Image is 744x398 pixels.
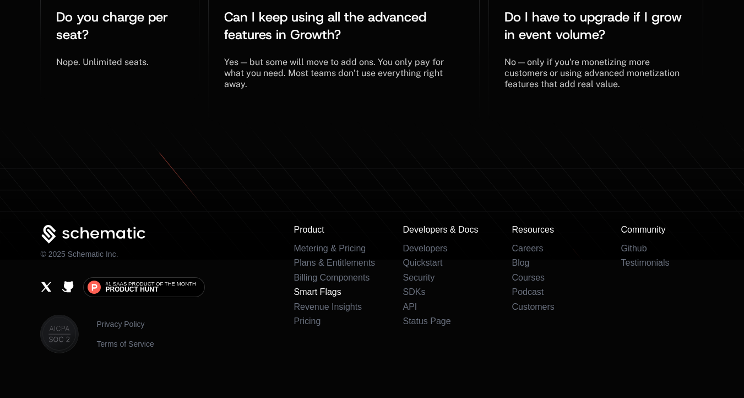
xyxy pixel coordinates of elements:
a: Podcast [512,287,544,297]
a: Metering & Pricing [294,244,366,253]
a: Careers [512,244,543,253]
a: Plans & Entitlements [294,258,375,267]
a: Quickstart [403,258,442,267]
a: Smart Flags [294,287,341,297]
h3: Developers & Docs [403,225,485,235]
span: Yes — but some will move to add ons. You only pay for what you need. Most teams don’t use everyth... [224,57,446,89]
a: Github [62,281,74,293]
a: Billing Components [294,273,370,282]
a: SDKs [403,287,425,297]
a: Developers [403,244,447,253]
a: X [40,281,53,293]
a: Privacy Policy [96,319,154,330]
h3: Product [294,225,376,235]
span: Product Hunt [105,286,158,293]
a: Terms of Service [96,338,154,349]
img: SOC II & Aicapa [40,315,79,353]
p: © 2025 Schematic Inc. [40,249,118,260]
h3: Community [621,225,703,235]
span: Can I keep using all the advanced features in Growth? [224,8,430,44]
span: Do I have to upgrade if I grow in event volume? [504,8,686,44]
a: Testimonials [621,258,669,267]
a: Revenue Insights [294,302,362,311]
a: Pricing [294,316,321,326]
a: Security [403,273,435,282]
span: Do you charge per seat? [56,8,172,44]
a: API [403,302,417,311]
a: Courses [512,273,545,282]
span: #1 SaaS Product of the Month [105,281,195,287]
a: Customers [512,302,554,311]
a: Github [621,244,647,253]
a: Blog [512,258,529,267]
h3: Resources [512,225,594,235]
a: #1 SaaS Product of the MonthProduct Hunt [83,277,204,297]
span: No — only if you're monetizing more customers or using advanced monetization features that add re... [504,57,682,89]
span: Nope. Unlimited seats. [56,57,149,67]
a: Status Page [403,316,450,326]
